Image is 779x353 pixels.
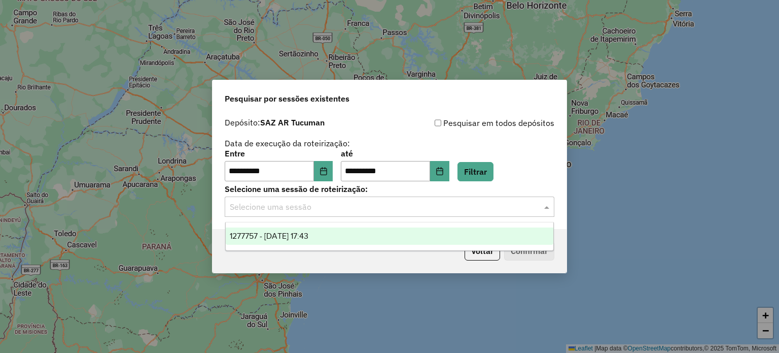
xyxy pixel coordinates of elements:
label: até [341,147,449,159]
label: Depósito: [225,116,325,129]
span: Pesquisar por sessões existentes [225,92,349,105]
span: 1277757 - [DATE] 17:43 [230,232,308,240]
label: Selecione uma sessão de roteirização: [225,183,554,195]
label: Data de execução da roteirização: [225,137,350,149]
button: Filtrar [457,162,493,181]
strong: SAZ AR Tucuman [260,117,325,127]
button: Choose Date [314,161,333,181]
button: Choose Date [430,161,449,181]
ng-dropdown-panel: Options list [225,222,554,251]
div: Pesquisar em todos depósitos [389,117,554,129]
label: Entre [225,147,333,159]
